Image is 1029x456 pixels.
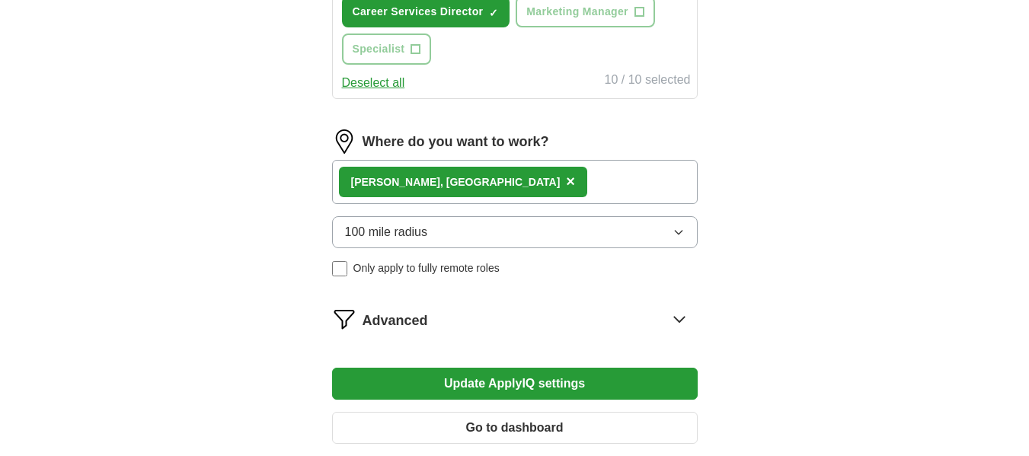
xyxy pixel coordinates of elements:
[332,307,356,331] img: filter
[332,216,698,248] button: 100 mile radius
[332,129,356,154] img: location.png
[332,412,698,444] button: Go to dashboard
[605,71,691,92] div: 10 / 10 selected
[332,368,698,400] button: Update ApplyIQ settings
[526,4,628,20] span: Marketing Manager
[342,74,405,92] button: Deselect all
[342,33,432,65] button: Specialist
[363,311,428,331] span: Advanced
[566,173,575,190] span: ×
[353,260,500,276] span: Only apply to fully remote roles
[332,261,347,276] input: Only apply to fully remote roles
[353,4,484,20] span: Career Services Director
[353,41,405,57] span: Specialist
[351,174,561,190] div: [PERSON_NAME], [GEOGRAPHIC_DATA]
[489,7,498,19] span: ✓
[345,223,428,241] span: 100 mile radius
[566,171,575,193] button: ×
[363,132,549,152] label: Where do you want to work?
